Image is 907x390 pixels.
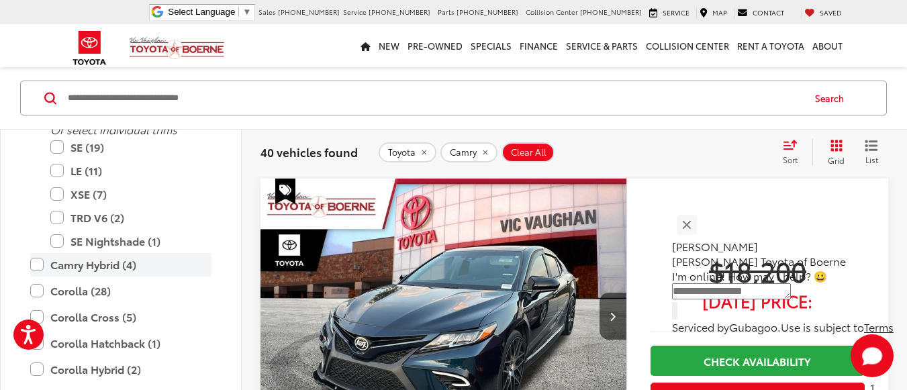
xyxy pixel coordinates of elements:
button: List View [855,139,888,166]
span: [PHONE_NUMBER] [457,7,518,17]
label: SE Nightshade (1) [50,230,211,253]
a: Specials [467,24,516,67]
label: Corolla Hatchback (1) [30,332,211,355]
label: Corolla Hybrid (2) [30,358,211,381]
span: Sort [783,154,798,165]
label: TRD V6 (2) [50,206,211,230]
span: Grid [828,154,845,166]
button: Clear All [502,142,555,162]
a: Select Language​ [168,7,251,17]
img: Vic Vaughan Toyota of Boerne [129,36,225,60]
a: About [808,24,847,67]
span: Clear All [511,147,546,158]
span: [PHONE_NUMBER] [278,7,340,17]
button: Grid View [812,139,855,166]
label: LE (11) [50,159,211,183]
span: Special [275,179,295,204]
a: Pre-Owned [403,24,467,67]
label: Camry Hybrid (4) [30,253,211,277]
span: Select Language [168,7,235,17]
input: Search by Make, Model, or Keyword [66,82,802,114]
a: Check Availability [651,346,865,376]
button: Toggle Chat Window [851,334,894,377]
span: Sales [258,7,276,17]
a: New [375,24,403,67]
span: [PHONE_NUMBER] [369,7,430,17]
button: Next image [600,293,626,340]
span: Camry [450,147,477,158]
span: $18,200 [651,254,865,287]
a: Service & Parts: Opens in a new tab [562,24,642,67]
a: My Saved Vehicles [801,7,845,18]
a: Service [646,7,693,18]
label: XSE (7) [50,183,211,206]
span: Collision Center [526,7,578,17]
a: Finance [516,24,562,67]
img: Toyota [64,26,115,70]
a: Home [356,24,375,67]
button: remove Camry [440,142,497,162]
button: Select sort value [776,139,812,166]
span: Map [712,7,727,17]
span: Saved [820,7,842,17]
span: List [865,154,878,165]
label: SE (19) [50,136,211,159]
span: ▼ [242,7,251,17]
label: Corolla Cross (5) [30,305,211,329]
button: remove Toyota [379,142,436,162]
svg: Start Chat [851,334,894,377]
span: [PHONE_NUMBER] [580,7,642,17]
span: Service [343,7,367,17]
span: Contact [753,7,784,17]
span: Toyota [388,147,416,158]
a: Collision Center [642,24,733,67]
span: Parts [438,7,455,17]
span: [DATE] Price: [651,294,865,307]
span: ​ [238,7,239,17]
span: Service [663,7,689,17]
a: Map [696,7,730,18]
label: Corolla (28) [30,279,211,303]
span: 40 vehicles found [260,144,358,160]
button: Search [802,81,863,115]
a: Rent a Toyota [733,24,808,67]
a: Contact [734,7,787,18]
